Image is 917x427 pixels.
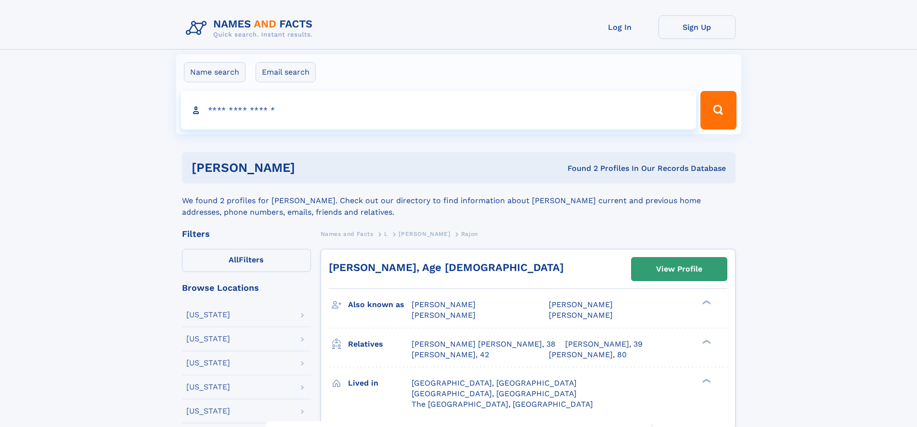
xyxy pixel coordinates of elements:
[659,15,736,39] a: Sign Up
[182,284,311,292] div: Browse Locations
[256,62,316,82] label: Email search
[461,231,478,237] span: Rajon
[700,338,711,345] div: ❯
[348,375,412,391] h3: Lived in
[656,258,702,280] div: View Profile
[412,389,577,398] span: [GEOGRAPHIC_DATA], [GEOGRAPHIC_DATA]
[431,163,726,174] div: Found 2 Profiles In Our Records Database
[321,228,374,240] a: Names and Facts
[700,377,711,384] div: ❯
[700,91,736,129] button: Search Button
[700,299,711,306] div: ❯
[549,311,613,320] span: [PERSON_NAME]
[412,339,555,349] a: [PERSON_NAME] [PERSON_NAME], 38
[186,383,230,391] div: [US_STATE]
[186,335,230,343] div: [US_STATE]
[384,231,388,237] span: L
[348,297,412,313] h3: Also known as
[229,255,239,264] span: All
[412,311,476,320] span: [PERSON_NAME]
[329,261,564,273] a: [PERSON_NAME], Age [DEMOGRAPHIC_DATA]
[549,300,613,309] span: [PERSON_NAME]
[186,311,230,319] div: [US_STATE]
[399,228,450,240] a: [PERSON_NAME]
[412,300,476,309] span: [PERSON_NAME]
[182,249,311,272] label: Filters
[412,349,489,360] a: [PERSON_NAME], 42
[549,349,627,360] a: [PERSON_NAME], 80
[182,15,321,41] img: Logo Names and Facts
[412,400,593,409] span: The [GEOGRAPHIC_DATA], [GEOGRAPHIC_DATA]
[192,162,431,174] h1: [PERSON_NAME]
[565,339,643,349] a: [PERSON_NAME], 39
[632,258,727,281] a: View Profile
[186,407,230,415] div: [US_STATE]
[348,336,412,352] h3: Relatives
[181,91,697,129] input: search input
[384,228,388,240] a: L
[184,62,245,82] label: Name search
[186,359,230,367] div: [US_STATE]
[182,230,311,238] div: Filters
[581,15,659,39] a: Log In
[182,183,736,218] div: We found 2 profiles for [PERSON_NAME]. Check out our directory to find information about [PERSON_...
[412,378,577,388] span: [GEOGRAPHIC_DATA], [GEOGRAPHIC_DATA]
[399,231,450,237] span: [PERSON_NAME]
